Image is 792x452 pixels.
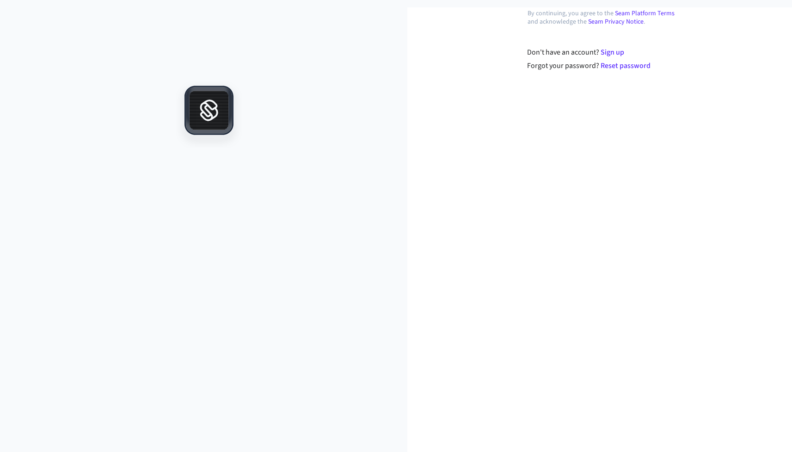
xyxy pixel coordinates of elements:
a: Seam Privacy Notice [588,17,644,26]
a: Reset password [601,61,651,71]
div: Don't have an account? [527,47,683,58]
div: Forgot your password? [527,60,683,71]
p: By continuing, you agree to the and acknowledge the . [528,9,683,26]
a: Seam Platform Terms [615,9,675,18]
a: Sign up [601,47,624,57]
